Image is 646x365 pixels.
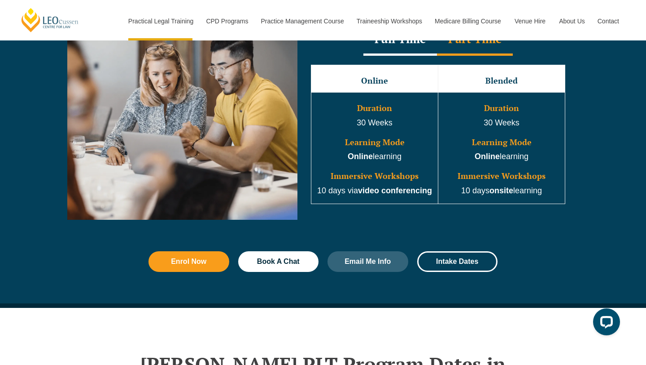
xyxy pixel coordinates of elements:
strong: Online [348,152,373,161]
span: Enrol Now [171,258,206,265]
a: Medicare Billing Course [428,2,508,40]
a: Practical Legal Training [122,2,200,40]
a: Enrol Now [148,251,229,272]
h3: Learning Mode [312,138,437,147]
a: Book A Chat [238,251,319,272]
p: 30 Weeks [312,117,437,129]
strong: video conferencing [358,186,432,195]
a: [PERSON_NAME] Centre for Law [20,7,80,33]
strong: onsite [489,186,513,195]
a: Venue Hire [508,2,552,40]
h3: Duration [439,104,564,113]
a: Intake Dates [417,251,498,272]
span: Book A Chat [257,258,300,265]
iframe: LiveChat chat widget [586,305,624,343]
h3: Online [312,76,437,85]
a: Practice Management Course [254,2,350,40]
a: Traineeship Workshops [350,2,428,40]
a: CPD Programs [199,2,254,40]
h3: Immersive Workshops [312,172,437,181]
span: Intake Dates [436,258,478,265]
h3: Blended [439,76,564,85]
a: Email Me Info [327,251,408,272]
h3: Immersive Workshops [439,172,564,181]
a: About Us [552,2,591,40]
p: 10 days via [312,185,437,197]
p: learning [439,151,564,163]
a: Contact [591,2,626,40]
p: 30 Weeks [439,117,564,129]
h3: Learning Mode [439,138,564,147]
h3: Duration [312,104,437,113]
span: Email Me Info [345,258,391,265]
p: learning [312,151,437,163]
p: 10 days learning [439,185,564,197]
strong: Online [475,152,500,161]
